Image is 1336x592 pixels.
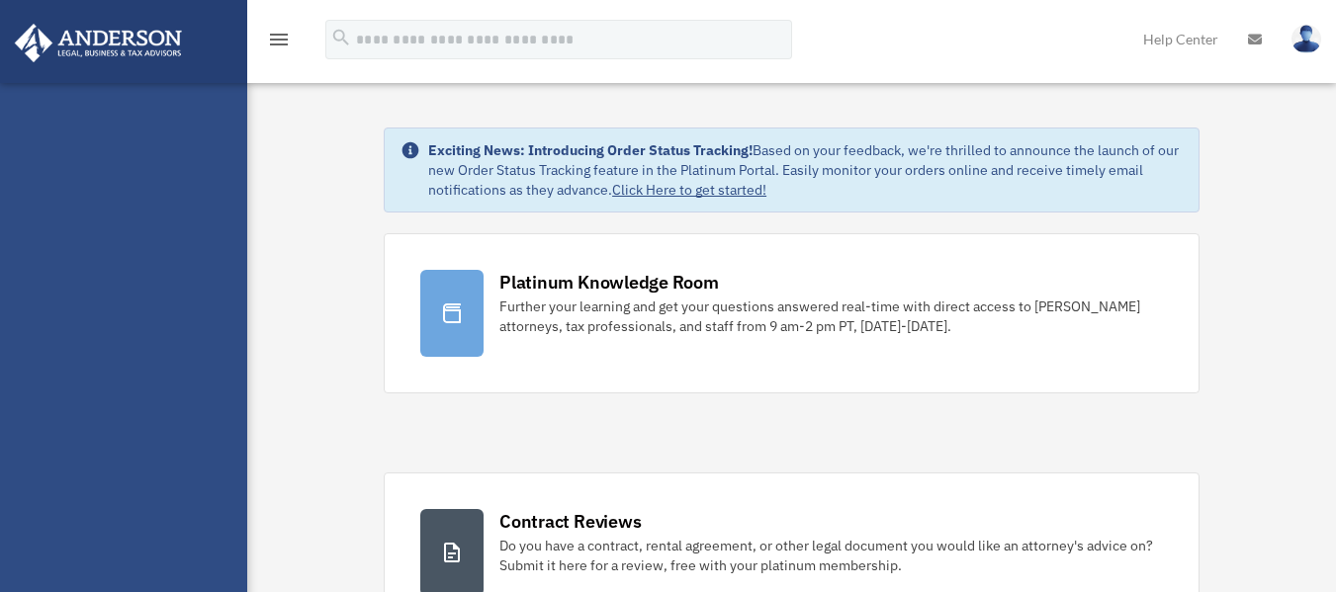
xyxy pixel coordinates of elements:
a: Click Here to get started! [612,181,766,199]
i: search [330,27,352,48]
div: Contract Reviews [499,509,641,534]
strong: Exciting News: Introducing Order Status Tracking! [428,141,753,159]
div: Based on your feedback, we're thrilled to announce the launch of our new Order Status Tracking fe... [428,140,1183,200]
div: Platinum Knowledge Room [499,270,719,295]
div: Further your learning and get your questions answered real-time with direct access to [PERSON_NAM... [499,296,1163,336]
a: menu [267,35,291,51]
a: Platinum Knowledge Room Further your learning and get your questions answered real-time with dire... [384,233,1200,393]
div: Do you have a contract, rental agreement, or other legal document you would like an attorney's ad... [499,536,1163,575]
i: menu [267,28,291,51]
img: Anderson Advisors Platinum Portal [9,24,188,62]
img: User Pic [1291,25,1321,53]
